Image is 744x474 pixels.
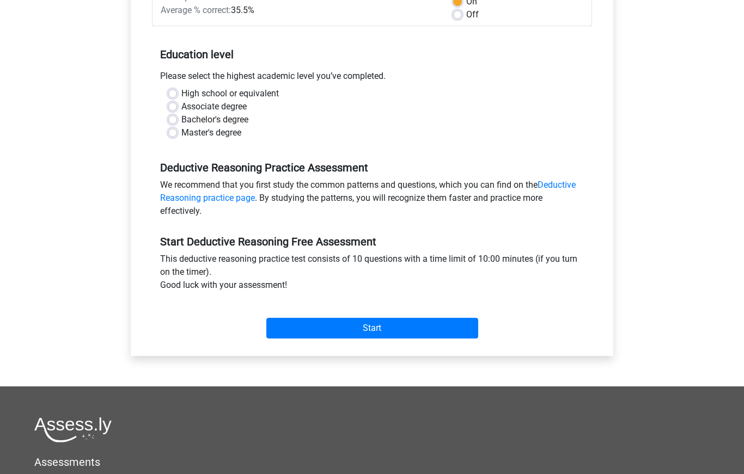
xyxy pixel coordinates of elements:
h5: Education level [160,44,584,66]
div: 35.5% [153,4,445,17]
label: Off [466,9,479,22]
h5: Start Deductive Reasoning Free Assessment [160,236,584,249]
span: Average % correct: [161,5,231,16]
div: We recommend that you first study the common patterns and questions, which you can find on the . ... [152,179,592,223]
h5: Assessments [34,456,710,469]
label: High school or equivalent [181,88,279,101]
h5: Deductive Reasoning Practice Assessment [160,162,584,175]
input: Start [266,318,478,339]
label: Bachelor's degree [181,114,248,127]
img: Assessly logo [34,417,112,443]
label: Master's degree [181,127,241,140]
label: Associate degree [181,101,247,114]
div: Please select the highest academic level you’ve completed. [152,70,592,88]
div: This deductive reasoning practice test consists of 10 questions with a time limit of 10:00 minute... [152,253,592,297]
